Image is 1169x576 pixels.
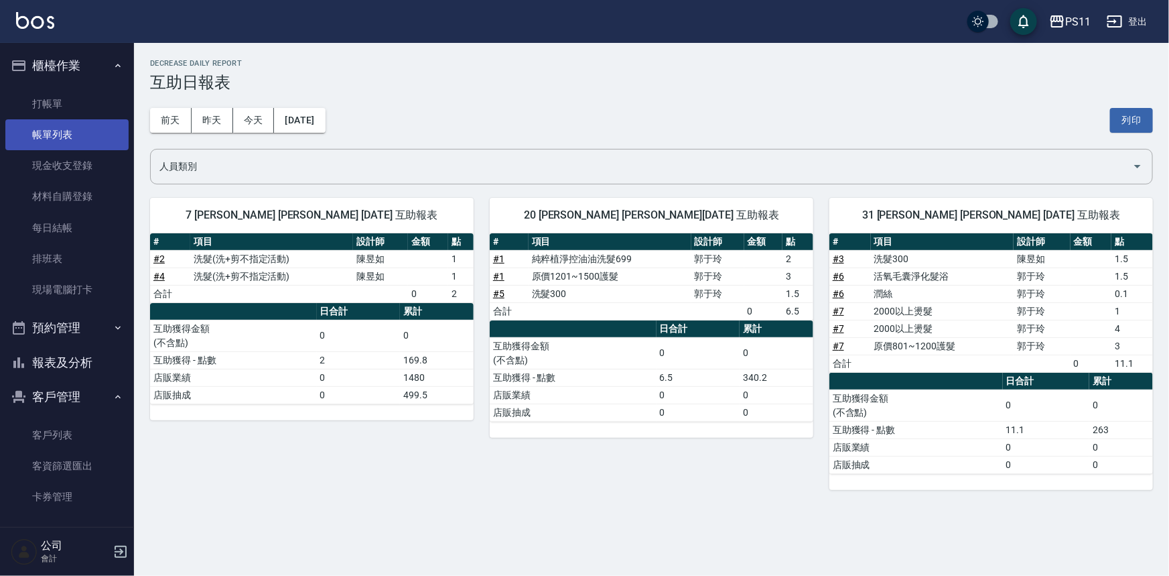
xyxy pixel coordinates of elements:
[833,253,844,264] a: #3
[448,233,474,251] th: 點
[353,233,408,251] th: 設計師
[1014,268,1070,285] td: 郭于玲
[448,250,474,268] td: 1
[740,337,813,369] td: 0
[400,303,474,321] th: 累計
[156,155,1127,178] input: 人員名稱
[657,386,740,404] td: 0
[1089,390,1153,421] td: 0
[829,355,871,372] td: 合計
[490,337,657,369] td: 互助獲得金額 (不含點)
[490,302,529,320] td: 合計
[5,119,129,150] a: 帳單列表
[691,268,744,285] td: 郭于玲
[845,209,1137,222] span: 31 [PERSON_NAME] [PERSON_NAME] [DATE] 互助報表
[829,439,1003,456] td: 店販業績
[5,380,129,414] button: 客戶管理
[5,518,129,553] button: 行銷工具
[317,303,400,321] th: 日合計
[1111,355,1153,372] td: 11.1
[782,302,813,320] td: 6.5
[5,181,129,212] a: 材料自購登錄
[353,250,408,268] td: 陳昱如
[829,456,1003,473] td: 店販抽成
[740,369,813,386] td: 340.2
[190,250,353,268] td: 洗髮(洗+剪不指定活動)
[490,404,657,421] td: 店販抽成
[740,321,813,338] th: 累計
[1003,373,1090,390] th: 日合計
[150,285,190,302] td: 合計
[833,271,844,282] a: #6
[5,451,129,481] a: 客資篩選匯出
[400,386,474,404] td: 499.5
[833,341,844,351] a: #7
[153,253,165,264] a: #2
[16,12,54,29] img: Logo
[1089,373,1153,390] th: 累計
[150,386,317,404] td: 店販抽成
[529,268,691,285] td: 原價1201~1500護髮
[400,369,474,386] td: 1480
[871,320,1014,337] td: 2000以上燙髮
[490,233,813,321] table: a dense table
[829,390,1003,421] td: 互助獲得金額 (不含點)
[166,209,458,222] span: 7 [PERSON_NAME] [PERSON_NAME] [DATE] 互助報表
[490,321,813,422] table: a dense table
[317,369,400,386] td: 0
[41,553,109,565] p: 會計
[782,268,813,285] td: 3
[740,404,813,421] td: 0
[1071,355,1112,372] td: 0
[153,271,165,282] a: #4
[41,539,109,553] h5: 公司
[1127,156,1148,177] button: Open
[871,285,1014,302] td: 潤絲
[5,150,129,181] a: 現金收支登錄
[1014,320,1070,337] td: 郭于玲
[1110,108,1153,133] button: 列印
[657,337,740,369] td: 0
[493,271,504,282] a: #1
[782,285,813,302] td: 1.5
[833,288,844,299] a: #6
[400,351,474,369] td: 169.8
[691,250,744,268] td: 郭于玲
[150,73,1153,92] h3: 互助日報表
[1111,233,1153,251] th: 點
[448,285,474,302] td: 2
[829,421,1003,439] td: 互助獲得 - 點數
[506,209,797,222] span: 20 [PERSON_NAME] [PERSON_NAME][DATE] 互助報表
[150,351,317,369] td: 互助獲得 - 點數
[829,373,1153,474] table: a dense table
[691,285,744,302] td: 郭于玲
[1111,250,1153,268] td: 1.5
[150,303,474,404] table: a dense table
[1014,337,1070,355] td: 郭于玲
[11,538,38,565] img: Person
[1003,439,1090,456] td: 0
[5,481,129,512] a: 卡券管理
[871,268,1014,285] td: 活氧毛囊淨化髮浴
[1014,285,1070,302] td: 郭于玲
[871,337,1014,355] td: 原價801~1200護髮
[1003,421,1090,439] td: 11.1
[529,233,691,251] th: 項目
[408,233,448,251] th: 金額
[1071,233,1112,251] th: 金額
[490,233,529,251] th: #
[353,268,408,285] td: 陳昱如
[150,233,474,303] table: a dense table
[5,48,129,83] button: 櫃檯作業
[150,108,192,133] button: 前天
[5,89,129,119] a: 打帳單
[657,321,740,338] th: 日合計
[274,108,325,133] button: [DATE]
[871,233,1014,251] th: 項目
[1111,285,1153,302] td: 0.1
[829,233,871,251] th: #
[657,404,740,421] td: 0
[1014,233,1070,251] th: 設計師
[192,108,233,133] button: 昨天
[1014,302,1070,320] td: 郭于玲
